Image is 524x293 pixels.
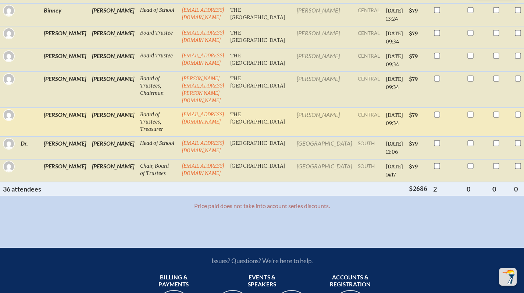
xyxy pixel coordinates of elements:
[41,26,89,49] td: [PERSON_NAME]
[294,72,355,108] td: [PERSON_NAME]
[137,136,179,159] td: Head of School
[294,159,355,182] td: [GEOGRAPHIC_DATA]
[182,30,224,43] a: [EMAIL_ADDRESS][DOMAIN_NAME]
[89,159,137,182] td: [PERSON_NAME]
[386,76,403,90] span: [DATE] 09:34
[137,3,179,26] td: Head of School
[4,51,14,61] img: Gravatar
[386,141,403,155] span: [DATE] 11:06
[227,26,294,49] td: The [GEOGRAPHIC_DATA]
[409,76,418,82] span: $79
[409,53,418,60] span: $79
[355,49,383,72] td: central
[294,108,355,136] td: [PERSON_NAME]
[386,112,403,126] span: [DATE] 09:34
[227,108,294,136] td: The [GEOGRAPHIC_DATA]
[41,108,89,136] td: [PERSON_NAME]
[4,74,14,84] img: Gravatar
[4,139,14,149] img: Gravatar
[41,136,89,159] td: [PERSON_NAME]
[406,182,430,196] th: $2686
[89,136,137,159] td: [PERSON_NAME]
[294,3,355,26] td: [PERSON_NAME]
[227,3,294,26] td: The [GEOGRAPHIC_DATA]
[4,161,14,172] img: Gravatar
[137,159,179,182] td: Chair, Board of Trustees
[227,49,294,72] td: The [GEOGRAPHIC_DATA]
[294,136,355,159] td: [GEOGRAPHIC_DATA]
[4,6,14,16] img: Gravatar
[137,26,179,49] td: Board Trustee
[89,108,137,136] td: [PERSON_NAME]
[89,49,137,72] td: [PERSON_NAME]
[409,164,418,170] span: $79
[386,164,403,178] span: [DATE] 14:17
[41,72,89,108] td: [PERSON_NAME]
[227,136,294,159] td: [GEOGRAPHIC_DATA]
[21,140,28,147] span: Dr.
[182,140,224,154] a: [EMAIL_ADDRESS][DOMAIN_NAME]
[355,108,383,136] td: central
[182,163,224,176] a: [EMAIL_ADDRESS][DOMAIN_NAME]
[182,53,224,66] a: [EMAIL_ADDRESS][DOMAIN_NAME]
[489,182,511,196] th: 0
[409,112,418,118] span: $79
[227,72,294,108] td: The [GEOGRAPHIC_DATA]
[137,49,179,72] td: Board Trustee
[355,159,383,182] td: south
[182,7,224,21] a: [EMAIL_ADDRESS][DOMAIN_NAME]
[355,26,383,49] td: central
[430,182,464,196] th: 2
[409,31,418,37] span: $79
[386,53,403,68] span: [DATE] 09:34
[41,3,89,26] td: Binney
[500,269,515,284] img: To the top
[294,49,355,72] td: [PERSON_NAME]
[89,72,137,108] td: [PERSON_NAME]
[227,159,294,182] td: [GEOGRAPHIC_DATA]
[409,141,418,147] span: $79
[324,274,377,289] span: Accounts & registration
[294,26,355,49] td: [PERSON_NAME]
[147,274,200,289] span: Billing & payments
[499,268,517,286] button: Scroll Top
[133,257,392,265] p: Issues? Questions? We’re here to help.
[137,72,179,108] td: Board of Trustees, Chairman
[4,110,14,120] img: Gravatar
[386,8,403,22] span: [DATE] 13:24
[386,31,403,45] span: [DATE] 09:34
[41,49,89,72] td: [PERSON_NAME]
[409,8,418,14] span: $79
[41,159,89,182] td: [PERSON_NAME]
[182,75,224,104] a: [PERSON_NAME][EMAIL_ADDRESS][PERSON_NAME][DOMAIN_NAME]
[182,111,224,125] a: [EMAIL_ADDRESS][DOMAIN_NAME]
[236,274,289,289] span: Events & speakers
[4,28,14,39] img: Gravatar
[137,108,179,136] td: Board of Trustees, Treasurer
[355,72,383,108] td: central
[89,3,137,26] td: [PERSON_NAME]
[464,182,489,196] th: 0
[355,3,383,26] td: central
[355,136,383,159] td: south
[89,26,137,49] td: [PERSON_NAME]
